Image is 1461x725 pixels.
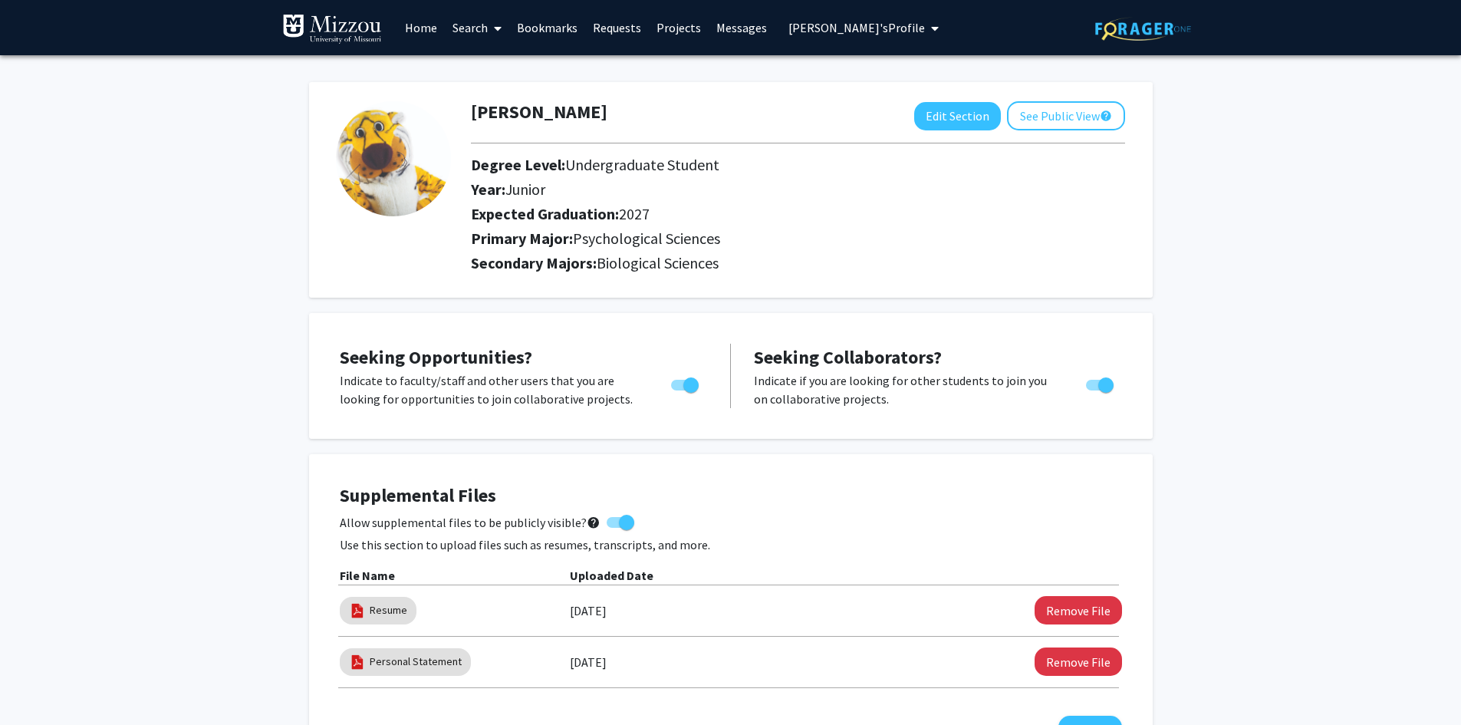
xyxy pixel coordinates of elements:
[914,102,1001,130] button: Edit Section
[1100,107,1112,125] mat-icon: help
[587,513,601,532] mat-icon: help
[282,14,382,44] img: University of Missouri Logo
[340,513,601,532] span: Allow supplemental files to be publicly visible?
[1080,371,1122,394] div: Toggle
[471,254,1125,272] h2: Secondary Majors:
[349,654,366,671] img: pdf_icon.png
[397,1,445,54] a: Home
[471,180,1018,199] h2: Year:
[370,602,407,618] a: Resume
[340,536,1122,554] p: Use this section to upload files such as resumes, transcripts, and more.
[12,656,65,713] iframe: Chat
[565,155,719,174] span: Undergraduate Student
[340,371,642,408] p: Indicate to faculty/staff and other users that you are looking for opportunities to join collabor...
[570,598,607,624] label: [DATE]
[471,205,1018,223] h2: Expected Graduation:
[336,101,451,216] img: Profile Picture
[570,568,653,583] b: Uploaded Date
[665,371,707,394] div: Toggle
[1095,17,1191,41] img: ForagerOne Logo
[340,345,532,369] span: Seeking Opportunities?
[570,649,607,675] label: [DATE]
[649,1,709,54] a: Projects
[471,156,1018,174] h2: Degree Level:
[1035,596,1122,624] button: Remove Resume File
[509,1,585,54] a: Bookmarks
[585,1,649,54] a: Requests
[471,229,1125,248] h2: Primary Major:
[445,1,509,54] a: Search
[370,654,462,670] a: Personal Statement
[505,180,545,199] span: Junior
[340,485,1122,507] h4: Supplemental Files
[349,602,366,619] img: pdf_icon.png
[619,204,650,223] span: 2027
[597,253,719,272] span: Biological Sciences
[754,371,1057,408] p: Indicate if you are looking for other students to join you on collaborative projects.
[788,20,925,35] span: [PERSON_NAME]'s Profile
[573,229,720,248] span: Psychological Sciences
[340,568,395,583] b: File Name
[709,1,775,54] a: Messages
[1007,101,1125,130] button: See Public View
[471,101,607,124] h1: [PERSON_NAME]
[754,345,942,369] span: Seeking Collaborators?
[1035,648,1122,676] button: Remove Personal Statement File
